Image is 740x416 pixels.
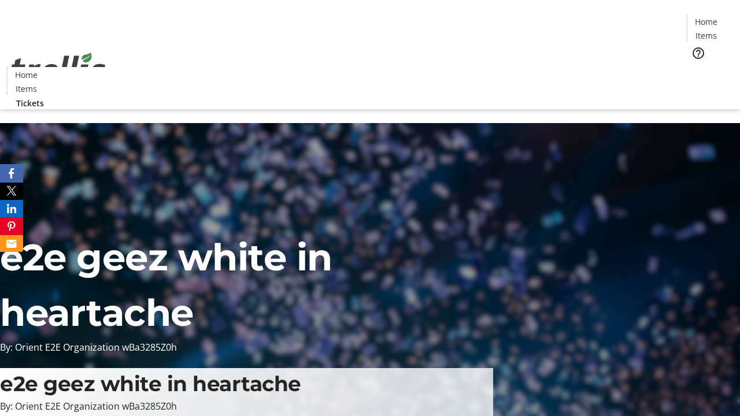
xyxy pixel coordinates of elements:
[8,69,45,81] a: Home
[16,83,37,95] span: Items
[15,69,38,81] span: Home
[8,83,45,95] a: Items
[687,16,724,28] a: Home
[687,42,710,65] button: Help
[696,67,724,79] span: Tickets
[695,16,717,28] span: Home
[7,97,53,109] a: Tickets
[687,67,733,79] a: Tickets
[7,40,110,98] img: Orient E2E Organization wBa3285Z0h's Logo
[695,29,717,42] span: Items
[687,29,724,42] a: Items
[16,97,44,109] span: Tickets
